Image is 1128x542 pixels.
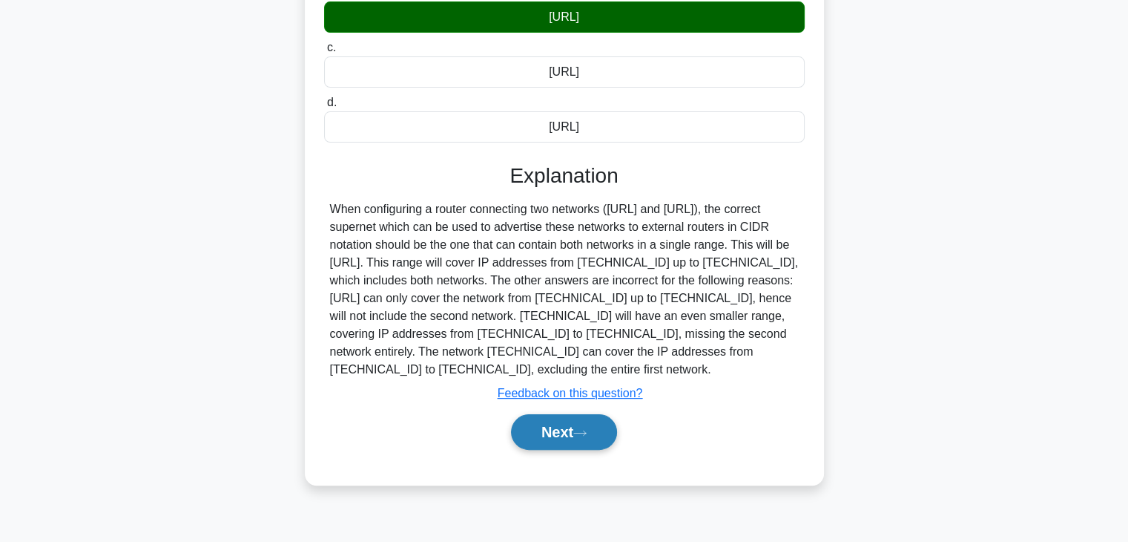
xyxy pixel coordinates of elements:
[324,1,805,33] div: [URL]
[324,111,805,143] div: [URL]
[327,96,337,108] span: d.
[330,200,799,379] div: When configuring a router connecting two networks ([URL] and [URL]), the correct supernet which c...
[511,414,617,450] button: Next
[327,41,336,53] span: c.
[333,163,796,189] h3: Explanation
[324,56,805,88] div: [URL]
[498,387,643,399] a: Feedback on this question?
